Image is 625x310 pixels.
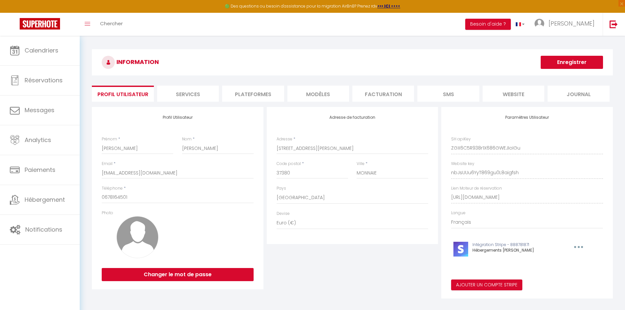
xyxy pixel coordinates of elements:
label: Website key [451,161,474,167]
span: Hébergements [PERSON_NAME] [472,247,534,253]
span: Hébergement [25,196,65,204]
img: ... [534,19,544,29]
img: avatar.png [116,216,158,258]
button: Changer le mot de passe [102,268,254,281]
img: Super Booking [20,18,60,30]
span: Chercher [100,20,123,27]
img: stripe-logo.jpeg [453,242,468,257]
li: SMS [417,86,479,102]
a: >>> ICI <<<< [377,3,400,9]
label: Prénom [102,136,117,142]
button: Enregistrer [541,56,603,69]
p: Intégration Stripe - 888781871 [472,242,559,248]
h4: Paramètres Utilisateur [451,115,603,120]
span: Réservations [25,76,63,84]
label: Nom [182,136,192,142]
label: Téléphone [102,185,123,192]
label: Photo [102,210,113,216]
label: Langue [451,210,466,216]
li: Journal [548,86,609,102]
li: Services [157,86,219,102]
span: Messages [25,106,54,114]
li: website [483,86,544,102]
label: Adresse [277,136,292,142]
h3: INFORMATION [92,49,613,75]
a: ... [PERSON_NAME] [530,13,603,36]
h4: Profil Utilisateur [102,115,254,120]
span: Calendriers [25,46,58,54]
label: Code postal [277,161,301,167]
li: MODÈLES [287,86,349,102]
li: Facturation [352,86,414,102]
h4: Adresse de facturation [277,115,428,120]
span: Analytics [25,136,51,144]
li: Plateformes [222,86,284,102]
span: [PERSON_NAME] [549,19,594,28]
button: Ajouter un compte Stripe [451,279,522,291]
label: Ville [357,161,365,167]
span: Notifications [25,225,62,234]
img: logout [610,20,618,28]
label: Email [102,161,113,167]
span: Paiements [25,166,55,174]
li: Profil Utilisateur [92,86,154,102]
button: Besoin d'aide ? [465,19,511,30]
label: Pays [277,185,286,192]
label: Lien Moteur de réservation [451,185,502,192]
label: SH apiKey [451,136,471,142]
a: Chercher [95,13,128,36]
label: Devise [277,211,290,217]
